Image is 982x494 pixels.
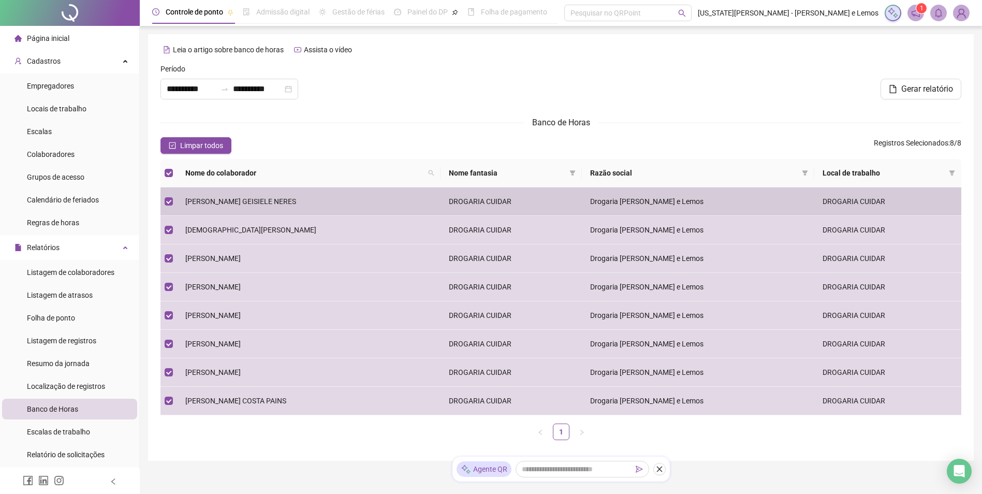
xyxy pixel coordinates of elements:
span: filter [947,165,957,181]
span: [PERSON_NAME] [185,311,241,319]
span: Resumo da jornada [27,359,90,368]
span: Listagem de atrasos [27,291,93,299]
td: DROGARIA CUIDAR [441,330,582,358]
td: DROGARIA CUIDAR [814,187,961,216]
span: Razão social [590,167,797,179]
span: filter [569,170,576,176]
span: Listagem de registros [27,337,96,345]
span: Controle de ponto [166,8,223,16]
td: Drogaria [PERSON_NAME] e Lemos [582,244,814,273]
span: left [537,429,544,435]
span: [PERSON_NAME] [185,283,241,291]
span: filter [800,165,810,181]
span: clock-circle [152,8,159,16]
td: DROGARIA CUIDAR [441,216,582,244]
span: close [656,466,663,473]
img: sparkle-icon.fc2bf0ac1784a2077858766a79e2daf3.svg [887,7,899,19]
div: Agente QR [457,461,511,477]
span: [US_STATE][PERSON_NAME] - [PERSON_NAME] e Lemos [698,7,878,19]
span: search [678,9,686,17]
td: DROGARIA CUIDAR [814,330,961,358]
span: Localização de registros [27,382,105,390]
td: DROGARIA CUIDAR [441,301,582,330]
span: Admissão digital [256,8,310,16]
span: notification [911,8,920,18]
span: search [426,165,436,181]
button: left [532,424,549,440]
span: pushpin [227,9,233,16]
span: Nome fantasia [449,167,565,179]
span: Leia o artigo sobre banco de horas [173,46,284,54]
td: DROGARIA CUIDAR [814,301,961,330]
td: Drogaria [PERSON_NAME] e Lemos [582,330,814,358]
span: Listagem de colaboradores [27,268,114,277]
button: Limpar todos [160,137,231,154]
span: : 8 / 8 [874,137,961,154]
span: linkedin [38,475,49,486]
span: youtube [294,46,301,53]
span: pushpin [452,9,458,16]
span: [PERSON_NAME] [185,368,241,376]
span: Folha de pagamento [481,8,547,16]
span: instagram [54,475,64,486]
td: DROGARIA CUIDAR [814,358,961,387]
td: DROGARIA CUIDAR [441,358,582,387]
span: Limpar todos [180,140,223,151]
span: search [428,170,434,176]
img: sparkle-icon.fc2bf0ac1784a2077858766a79e2daf3.svg [461,464,471,475]
span: Local de trabalho [823,167,945,179]
span: [PERSON_NAME] COSTA PAINS [185,397,286,405]
span: filter [567,165,578,181]
span: facebook [23,475,33,486]
span: send [636,466,643,473]
span: Locais de trabalho [27,105,86,113]
span: Regras de horas [27,219,79,227]
span: Escalas de trabalho [27,428,90,436]
span: Gestão de férias [332,8,385,16]
span: Gerar relatório [901,83,953,95]
span: Página inicial [27,34,69,42]
span: [PERSON_NAME] GEISIELE NERES [185,197,296,206]
td: DROGARIA CUIDAR [814,273,961,301]
td: DROGARIA CUIDAR [814,244,961,273]
li: 1 [553,424,569,440]
span: file-done [243,8,250,16]
span: Período [160,63,185,75]
span: home [14,35,22,42]
span: to [221,85,229,93]
span: left [110,478,117,485]
td: DROGARIA CUIDAR [814,387,961,415]
span: filter [802,170,808,176]
td: DROGARIA CUIDAR [441,244,582,273]
span: swap-right [221,85,229,93]
span: Escalas [27,127,52,136]
span: Registros Selecionados [874,139,948,147]
td: Drogaria [PERSON_NAME] e Lemos [582,301,814,330]
span: [PERSON_NAME] [185,254,241,263]
li: Próxima página [574,424,590,440]
span: [PERSON_NAME] [185,340,241,348]
td: Drogaria [PERSON_NAME] e Lemos [582,187,814,216]
td: Drogaria [PERSON_NAME] e Lemos [582,216,814,244]
div: Open Intercom Messenger [947,459,972,484]
span: Colaboradores [27,150,75,158]
sup: 1 [916,3,927,13]
span: Banco de Horas [27,405,78,413]
span: Nome do colaborador [185,167,424,179]
span: Relatório de solicitações [27,451,105,459]
span: Cadastros [27,57,61,65]
span: Empregadores [27,82,74,90]
a: 1 [553,424,569,440]
td: DROGARIA CUIDAR [814,216,961,244]
td: Drogaria [PERSON_NAME] e Lemos [582,387,814,415]
span: Assista o vídeo [304,46,352,54]
span: file [14,244,22,251]
span: file-text [163,46,170,53]
button: Gerar relatório [881,79,961,99]
span: file [889,85,897,93]
span: Painel do DP [407,8,448,16]
span: filter [949,170,955,176]
span: check-square [169,142,176,149]
span: Calendário de feriados [27,196,99,204]
span: book [467,8,475,16]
